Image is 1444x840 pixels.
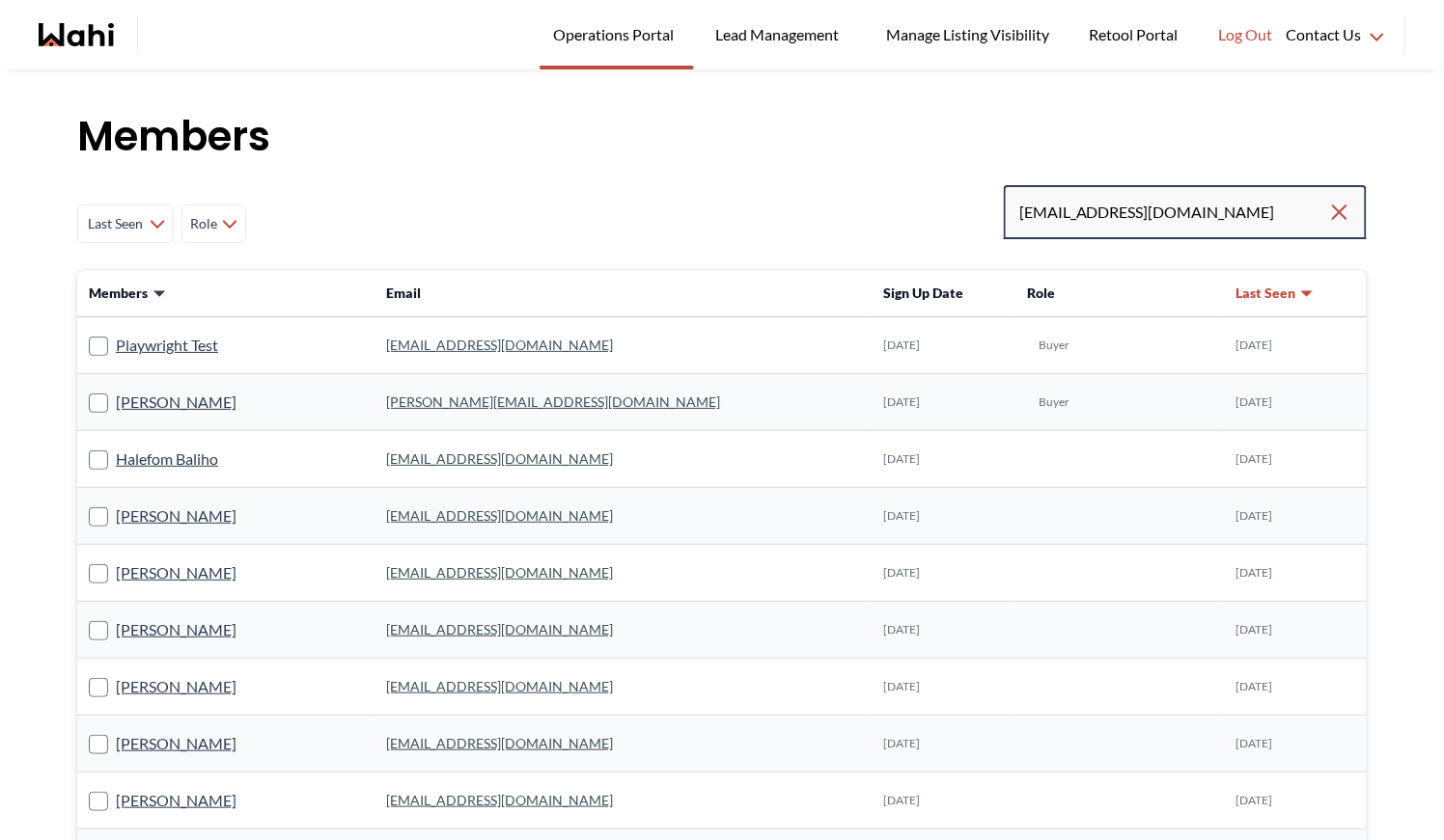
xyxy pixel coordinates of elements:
[1039,338,1069,353] span: Buyer
[386,621,613,637] a: [EMAIL_ADDRESS][DOMAIN_NAME]
[872,431,1015,488] td: [DATE]
[86,206,146,241] span: Last Seen
[1224,772,1367,829] td: [DATE]
[872,716,1015,772] td: [DATE]
[77,108,1367,166] h1: Members
[190,206,218,241] span: Role
[386,337,613,353] a: [EMAIL_ADDRESS][DOMAIN_NAME]
[386,735,613,751] a: [EMAIL_ADDRESS][DOMAIN_NAME]
[872,374,1015,431] td: [DATE]
[386,450,613,467] a: [EMAIL_ADDRESS][DOMAIN_NAME]
[89,284,167,303] button: Members
[1224,602,1367,659] td: [DATE]
[1224,374,1367,431] td: [DATE]
[872,659,1015,716] td: [DATE]
[880,22,1055,47] span: Manage Listing Visibility
[116,560,236,585] a: [PERSON_NAME]
[1224,545,1367,602] td: [DATE]
[116,788,236,813] a: [PERSON_NAME]
[116,731,236,756] a: [PERSON_NAME]
[1039,394,1069,410] span: Buyer
[872,488,1015,545] td: [DATE]
[883,285,963,301] span: Sign Up Date
[872,602,1015,659] td: [DATE]
[386,507,613,524] a: [EMAIL_ADDRESS][DOMAIN_NAME]
[1236,284,1295,303] span: Last Seen
[386,393,720,410] a: [PERSON_NAME][EMAIL_ADDRESS][DOMAIN_NAME]
[116,674,236,699] a: [PERSON_NAME]
[1027,285,1055,301] span: Role
[39,23,114,46] a: Wahi homepage
[386,678,613,694] a: [EMAIL_ADDRESS][DOMAIN_NAME]
[1090,22,1184,47] span: Retool Portal
[1224,317,1367,374] td: [DATE]
[1224,716,1367,772] td: [DATE]
[116,617,236,642] a: [PERSON_NAME]
[386,564,613,581] a: [EMAIL_ADDRESS][DOMAIN_NAME]
[386,285,421,301] span: Email
[116,503,236,528] a: [PERSON_NAME]
[1224,431,1367,488] td: [DATE]
[1219,22,1273,47] span: Log Out
[1224,488,1367,545] td: [DATE]
[89,284,148,303] span: Members
[116,447,218,472] a: Halefom Baliho
[872,772,1015,829] td: [DATE]
[553,22,680,47] span: Operations Portal
[1019,195,1328,230] input: Search input
[386,792,613,808] a: [EMAIL_ADDRESS][DOMAIN_NAME]
[1328,195,1351,230] button: Clear search
[116,390,236,415] a: [PERSON_NAME]
[715,22,846,47] span: Lead Management
[116,333,218,358] a: Playwright Test
[872,545,1015,602] td: [DATE]
[1236,284,1315,303] button: Last Seen
[872,317,1015,374] td: [DATE]
[1224,659,1367,716] td: [DATE]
